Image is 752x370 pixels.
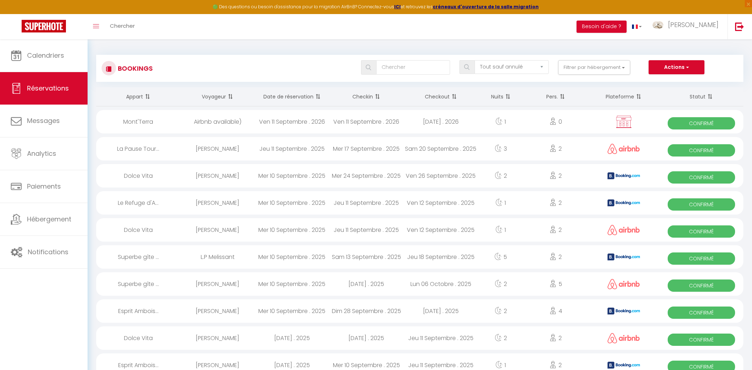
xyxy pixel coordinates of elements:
th: Sort by rentals [96,87,180,106]
th: Sort by checkin [329,87,404,106]
button: Besoin d'aide ? [577,21,627,33]
a: Chercher [104,14,140,39]
span: Notifications [28,247,68,256]
span: Réservations [27,84,69,93]
span: Chercher [110,22,135,30]
button: Actions [649,60,704,75]
span: Analytics [27,149,56,158]
button: Filtrer par hébergement [558,60,630,75]
th: Sort by status [659,87,743,106]
th: Sort by booking date [255,87,329,106]
a: ... [PERSON_NAME] [647,14,727,39]
th: Sort by nights [478,87,524,106]
span: Paiements [27,182,61,191]
img: ... [653,21,663,28]
th: Sort by channel [588,87,659,106]
th: Sort by people [523,87,588,106]
span: Calendriers [27,51,64,60]
span: Hébergement [27,215,71,224]
iframe: Chat [721,338,747,365]
img: logout [735,22,744,31]
h3: Bookings [116,60,153,76]
a: créneaux d'ouverture de la salle migration [433,4,539,10]
a: ICI [394,4,401,10]
th: Sort by guest [180,87,255,106]
span: Messages [27,116,60,125]
th: Sort by checkout [404,87,478,106]
span: [PERSON_NAME] [668,20,718,29]
img: Super Booking [22,20,66,32]
input: Chercher [376,60,450,75]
